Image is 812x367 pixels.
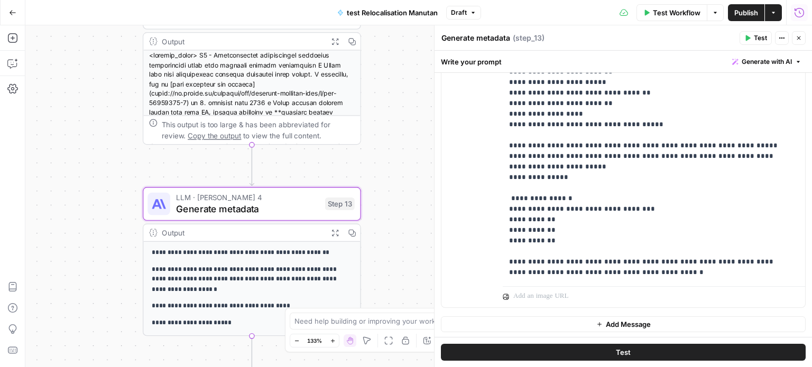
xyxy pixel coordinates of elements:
[513,33,545,43] span: ( step_13 )
[728,4,764,21] button: Publish
[347,7,438,18] span: test Relocalisation Manutan
[162,119,355,142] div: This output is too large & has been abbreviated for review. to view the full content.
[636,4,707,21] button: Test Workflow
[446,6,481,20] button: Draft
[441,344,806,361] button: Test
[606,319,651,330] span: Add Message
[728,55,806,69] button: Generate with AI
[435,51,812,72] div: Write your prompt
[188,131,241,140] span: Copy the output
[325,197,355,210] div: Step 13
[162,227,322,238] div: Output
[441,316,806,332] button: Add Message
[162,36,322,47] div: Output
[176,192,320,203] span: LLM · [PERSON_NAME] 4
[451,8,467,17] span: Draft
[740,31,772,45] button: Test
[331,4,444,21] button: test Relocalisation Manutan
[441,33,510,43] textarea: Generate metadata
[176,202,320,216] span: Generate metadata
[734,7,758,18] span: Publish
[250,145,254,186] g: Edge from step_11 to step_13
[742,57,792,67] span: Generate with AI
[653,7,700,18] span: Test Workflow
[307,336,322,345] span: 133%
[616,347,631,357] span: Test
[754,33,767,43] span: Test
